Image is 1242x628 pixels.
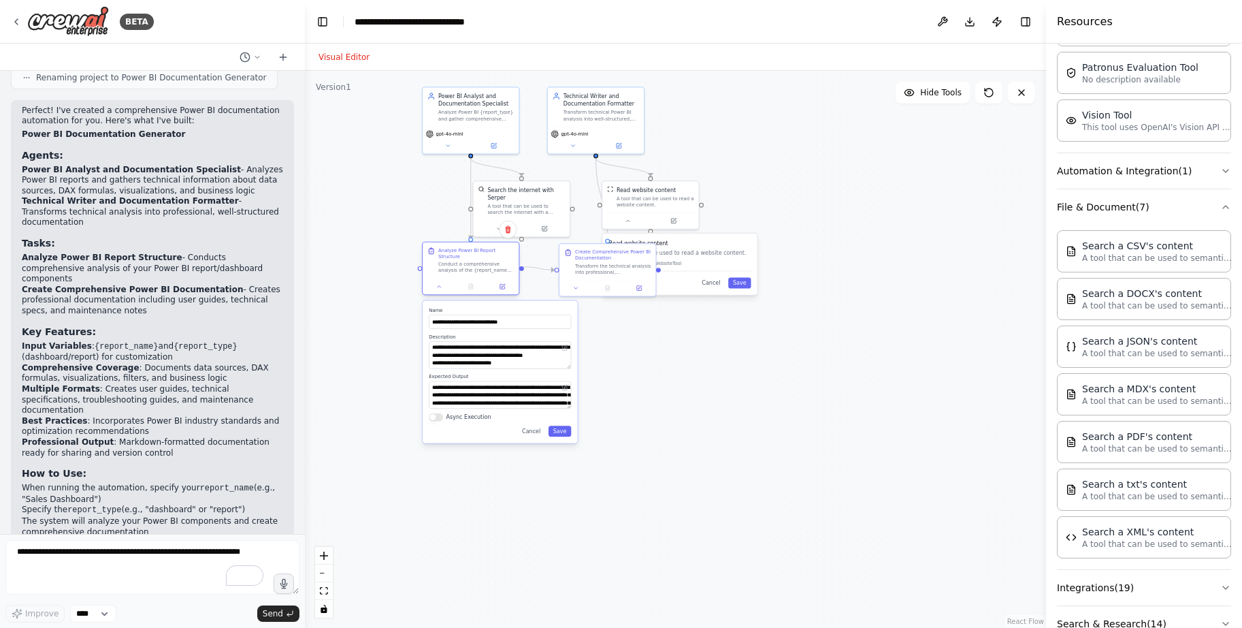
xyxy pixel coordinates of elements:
[1082,334,1232,348] div: Search a JSON's content
[22,106,283,127] p: Perfect! I've created a comprehensive Power BI documentation automation for you. Here's what I've...
[310,49,378,65] button: Visual Editor
[651,216,696,225] button: Open in side panel
[896,82,970,104] button: Hide Tools
[1066,484,1077,495] img: TXTSearchTool
[592,158,655,176] g: Edge from 25742279-d743-42a9-9423-26770a282ddf to fe72bc3f-24f3-4546-8f79-76ed2ca77104
[561,131,588,137] span: gpt-4o-mini
[313,12,332,31] button: Hide left sidebar
[22,326,96,337] strong: Key Features:
[200,484,254,493] code: report_name
[487,186,565,202] div: Search the internet with Serper
[22,165,241,174] strong: Power BI Analyst and Documentation Specialist
[1066,437,1077,448] img: PDFSearchTool
[438,247,514,260] div: Analyze Power BI Report Structure
[22,253,182,262] strong: Analyze Power BI Report Structure
[547,87,645,154] div: Technical Writer and Documentation FormatterTransform technical Power BI analysis into well-struc...
[95,342,159,351] code: {report_name}
[22,437,283,458] li: : Markdown-formatted documentation ready for sharing and version control
[489,282,515,292] button: Open in side panel
[234,49,267,65] button: Switch to previous chat
[257,606,299,622] button: Send
[563,92,639,108] div: Technical Writer and Documentation Formatter
[429,307,571,313] label: Name
[316,82,351,93] div: Version 1
[1082,108,1232,122] div: Vision Tool
[478,186,485,192] img: SerperDevTool
[22,150,63,161] strong: Agents:
[5,540,299,595] textarea: To enrich screen reader interactions, please activate Accessibility in Grammarly extension settings
[1016,12,1035,31] button: Hide right sidebar
[524,263,555,274] g: Edge from 1e27ccc3-6b6c-409a-9823-e53fcb6f59a9 to 214fe830-cb5f-4a01-ae54-e839b8c4c741
[438,261,514,273] div: Conduct a comprehensive analysis of the {report_name} Power BI {report_type}. Document all key co...
[5,605,65,623] button: Improve
[472,141,516,151] button: Open in side panel
[22,341,92,351] strong: Input Variables
[438,110,514,122] div: Analyze Power BI {report_type} and gather comprehensive information about data sources, visualiza...
[1057,189,1231,225] button: File & Document(7)
[436,131,463,137] span: gpt-4o-mini
[315,547,333,565] button: zoom in
[22,196,283,228] li: - Transforms technical analysis into professional, well-structured documentation
[487,203,565,215] div: A tool that can be used to search the internet with a search_query. Supports different search typ...
[22,253,283,285] li: - Conducts comprehensive analysis of your Power BI report/dashboard components
[1082,382,1232,396] div: Search a MDX's content
[22,416,283,437] li: : Incorporates Power BI industry standards and optimization recommendations
[1082,348,1232,359] p: A tool that can be used to semantic search a query from a JSON's content.
[467,158,525,176] g: Edge from 33af7484-18aa-4e37-a1ba-d81aff4e6277 to 1dad87cb-d407-4f21-8d86-501f17927966
[22,468,86,479] strong: How to Use:
[1082,300,1232,311] p: A tool that can be used to semantic search a query from a DOCX's content.
[1082,287,1232,300] div: Search a DOCX's content
[22,165,283,197] li: - Analyzes Power BI reports and gathers technical information about data sources, DAX formulas, v...
[617,186,676,193] div: Read website content
[120,14,154,30] div: BETA
[1057,14,1113,30] h4: Resources
[1057,225,1231,569] div: File & Document(7)
[607,186,613,192] img: ScrapeWebsiteTool
[22,384,283,416] li: : Creates user guides, technical specifications, troubleshooting guides, and maintenance document...
[22,384,100,394] strong: Multiple Formats
[22,416,88,426] strong: Best Practices
[617,195,694,208] div: A tool that can be used to read a website content.
[22,363,283,384] li: : Documents data sources, DAX formulas, visualizations, filters, and business logic
[1082,539,1232,550] p: A tool that can be used to semantic search a query from a XML's content.
[429,373,571,379] label: Expected Output
[422,243,520,297] div: Analyze Power BI Report StructureConduct a comprehensive analysis of the {report_name} Power BI {...
[22,516,283,537] li: The system will analyze your Power BI components and create comprehensive documentation
[315,582,333,600] button: fit view
[22,341,283,363] li: : and (dashboard/report) for customization
[22,363,140,373] strong: Comprehensive Coverage
[1066,67,1077,78] img: PatronusEvalTool
[575,249,651,261] div: Create Comprehensive Power BI Documentation
[315,547,333,618] div: React Flow controls
[1066,294,1077,304] img: DOCXSearchTool
[446,413,491,421] label: Async Execution
[467,158,474,238] g: Edge from 33af7484-18aa-4e37-a1ba-d81aff4e6277 to 1e27ccc3-6b6c-409a-9823-e53fcb6f59a9
[1082,525,1232,539] div: Search a XML's content
[1082,430,1232,443] div: Search a PDF's content
[1007,618,1044,625] a: React Flow attribution
[1082,74,1198,85] p: No description available
[22,285,244,294] strong: Create Comprehensive Power BI Documentation
[920,87,962,98] span: Hide Tools
[563,110,639,122] div: Transform technical Power BI analysis into well-structured, comprehensive documentation that foll...
[355,15,508,29] nav: breadcrumb
[22,483,283,505] li: When running the automation, specify your (e.g., "Sales Dashboard")
[608,249,751,257] p: A tool that can be used to read a website content.
[36,72,266,83] span: Renaming project to Power BI Documentation Generator
[625,283,652,293] button: Open in side panel
[592,158,612,238] g: Edge from 25742279-d743-42a9-9423-26770a282ddf to 214fe830-cb5f-4a01-ae54-e839b8c4c741
[1082,491,1232,502] p: A tool that can be used to semantic search a query from a txt's content.
[500,221,517,238] button: Delete node
[1082,239,1232,253] div: Search a CSV's content
[27,6,109,37] img: Logo
[1066,246,1077,257] img: CSVSearchTool
[454,282,487,292] button: No output available
[728,278,751,289] button: Save
[697,278,725,289] button: Cancel
[174,342,238,351] code: {report_type}
[22,129,185,139] strong: Power BI Documentation Generator
[517,426,545,437] button: Cancel
[523,224,567,234] button: Open in side panel
[274,574,294,594] button: Click to speak your automation idea
[22,238,55,249] strong: Tasks:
